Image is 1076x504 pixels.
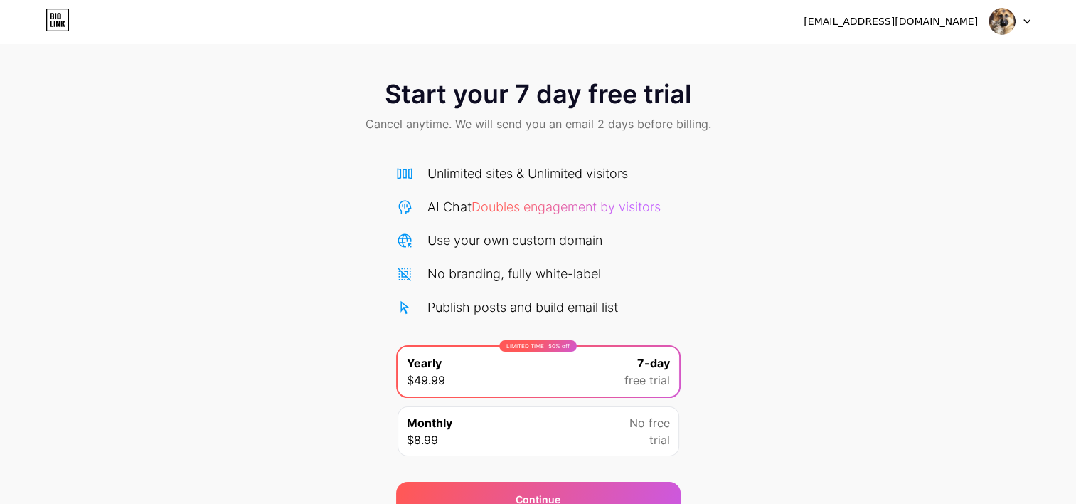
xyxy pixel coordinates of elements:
[427,197,661,216] div: AI Chat
[472,199,661,214] span: Doubles engagement by visitors
[366,115,711,132] span: Cancel anytime. We will send you an email 2 days before billing.
[407,372,445,389] span: $49.99
[407,431,438,448] span: $8.99
[427,164,628,183] div: Unlimited sites & Unlimited visitors
[499,340,577,352] div: LIMITED TIME : 50% off
[629,414,670,431] span: No free
[385,80,691,108] span: Start your 7 day free trial
[427,231,602,250] div: Use your own custom domain
[427,298,618,317] div: Publish posts and build email list
[649,431,670,448] span: trial
[407,355,442,372] span: Yearly
[989,8,1016,35] img: pawsona
[804,14,978,29] div: [EMAIL_ADDRESS][DOMAIN_NAME]
[637,355,670,372] span: 7-day
[427,264,601,283] div: No branding, fully white-label
[624,372,670,389] span: free trial
[407,414,452,431] span: Monthly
